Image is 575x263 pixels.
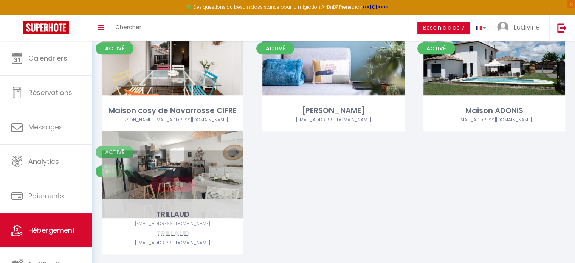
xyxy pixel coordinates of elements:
[28,53,67,63] span: Calendriers
[491,15,549,41] a: ... Ludivine
[417,22,470,34] button: Besoin d'aide ?
[28,226,75,235] span: Hébergement
[102,105,243,117] div: Maison cosy de Navarrosse CIFRE
[417,42,455,54] span: Activé
[102,228,243,240] div: TRILLAUD
[423,105,565,117] div: Maison ADONIS
[423,117,565,124] div: Airbnb
[256,42,294,54] span: Activé
[96,42,133,54] span: Activé
[513,22,540,32] span: Ludivine
[102,240,243,247] div: Airbnb
[28,88,72,97] span: Réservations
[362,4,389,10] a: >>> ICI <<<<
[23,21,69,34] img: Super Booking
[150,177,195,192] a: Editer
[262,105,404,117] div: [PERSON_NAME]
[28,122,63,132] span: Messages
[102,117,243,124] div: Airbnb
[262,117,404,124] div: Airbnb
[28,157,59,166] span: Analytics
[28,191,64,201] span: Paiements
[96,165,133,177] span: Activé
[110,15,147,41] a: Chercher
[557,23,567,33] img: logout
[497,22,508,33] img: ...
[115,23,141,31] span: Chercher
